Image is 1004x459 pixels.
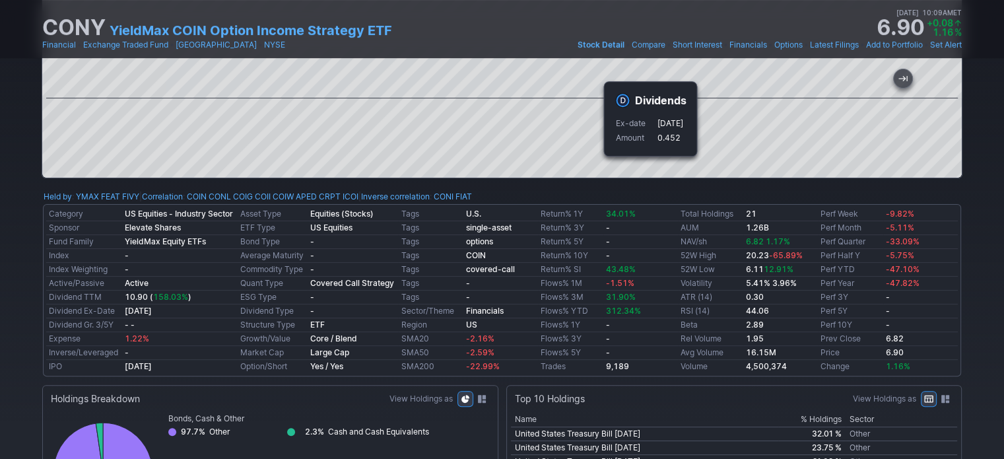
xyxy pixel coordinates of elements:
b: 6.90 [886,347,904,357]
td: Return% 10Y [538,249,603,263]
th: % Holdings [778,412,845,427]
a: Compare [632,38,665,52]
div: Cash and Cash Equivalents [328,425,429,439]
td: SMA20 [398,332,463,346]
td: Dividend Type [238,304,308,318]
td: Tags [398,221,463,235]
b: 0.30 [746,292,764,302]
h1: CONY [42,17,106,38]
b: - [310,250,314,260]
a: Inverse correlation [361,192,430,201]
b: - [125,347,129,357]
td: AUM [678,221,743,235]
span: • [924,38,929,52]
strong: 6.90 [877,17,924,38]
td: Tags [398,291,463,304]
label: View Holdings as [853,392,916,406]
a: CONI [434,190,453,203]
p: Amount [615,131,655,145]
td: NAV/sh [678,235,743,249]
b: 1.26B [746,223,769,232]
a: CONL [209,190,231,203]
td: 32.01 % [778,427,845,441]
td: Perf Quarter [818,235,883,249]
a: FEAT [101,190,120,203]
td: Other [846,427,957,441]
span: 158.03% [153,292,188,302]
b: 9,189 [606,361,629,371]
b: Large Cap [310,347,349,357]
b: Covered Call Strategy [310,278,394,288]
a: single-asset [466,223,512,232]
button: Jump to the most recent bar [894,69,912,88]
td: Market Cap [238,346,308,360]
a: COIG [233,190,253,203]
div: Event [603,81,697,157]
div: Other [209,425,230,439]
td: IPO [46,360,122,374]
b: covered-call [466,264,515,274]
span: -47.10% [886,264,920,274]
b: - [886,292,890,302]
td: Asset Type [238,207,308,221]
b: 10.90 ( ) [125,292,191,302]
span: 12.91% [764,264,793,274]
td: Return% 5Y [538,235,603,249]
td: Active/Passive [46,277,122,291]
td: Perf 5Y [818,304,883,318]
b: ETF [310,320,325,330]
a: YMAX [76,190,99,203]
a: COIN [187,190,207,203]
a: Dividend Ex-Date [49,306,115,316]
a: Correlation [142,192,183,201]
p: [DATE] [657,117,683,130]
b: Equities (Stocks) [310,209,374,219]
td: Structure Type [238,318,308,332]
td: Index [46,249,122,263]
b: - [466,278,470,288]
td: Return% SI [538,263,603,277]
h4: Dividends [634,93,686,108]
td: Region [398,318,463,332]
td: Change [818,360,883,374]
a: ICOI [343,190,358,203]
b: 44.06 [746,306,769,316]
a: NYSE [264,38,285,52]
b: - [310,264,314,274]
div: | : [358,190,472,203]
b: 6.82 [886,334,904,343]
b: 21 [746,209,756,219]
td: Flows% 1Y [538,318,603,332]
span: -9.82% [886,209,914,219]
b: 20.23 [746,250,803,260]
span: 312.34% [606,306,641,316]
td: Flows% YTD [538,304,603,318]
span: 1.22% [125,334,149,343]
td: United States Treasury Bill [DATE] [511,427,779,441]
td: Tags [398,235,463,249]
span: Stock Detail [578,40,624,50]
td: Perf YTD [818,263,883,277]
td: Flows% 3M [538,291,603,304]
a: Held by [44,192,72,201]
a: CRPT [319,190,341,203]
span: • [170,38,174,52]
td: Perf Year [818,277,883,291]
td: Option/Short [238,360,308,374]
a: Short Interest [673,38,722,52]
td: 52W Low [678,263,743,277]
a: Stock Detail [578,38,624,52]
td: Sector/Theme [398,304,463,318]
b: US [466,320,477,330]
a: APED [296,190,317,203]
td: Bond Type [238,235,308,249]
div: | : [139,190,358,203]
td: Tags [398,207,463,221]
td: Sponsor [46,221,122,235]
td: Fund Family [46,235,122,249]
span: 43.48% [606,264,636,274]
span: • [804,38,809,52]
div: : [44,190,139,203]
span: -47.82% [886,278,920,288]
td: 52W High [678,249,743,263]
